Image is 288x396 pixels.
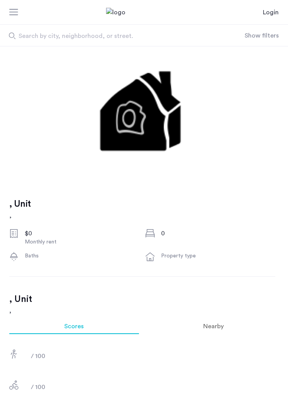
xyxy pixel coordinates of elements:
div: $0 [25,229,139,238]
h2: , [9,211,31,220]
a: Cazamio Logo [106,8,182,17]
h3: , [9,306,279,315]
div: Monthly rent [25,238,139,246]
div: Property type [161,252,276,260]
img: score [11,350,17,359]
div: 0 [161,229,276,238]
img: logo [106,8,182,17]
span: / 100 [31,384,45,390]
span: Scores [64,323,84,329]
h2: , Unit [9,292,279,306]
img: score [9,381,19,390]
span: Nearby [203,323,224,329]
span: / 100 [31,353,45,359]
h1: , Unit [9,197,31,211]
a: , Unit, [9,197,31,220]
div: Baths [25,252,139,260]
span: Search by city, neighborhood, or street. [19,31,214,41]
a: Login [263,8,279,17]
button: Show or hide filters [245,31,279,40]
